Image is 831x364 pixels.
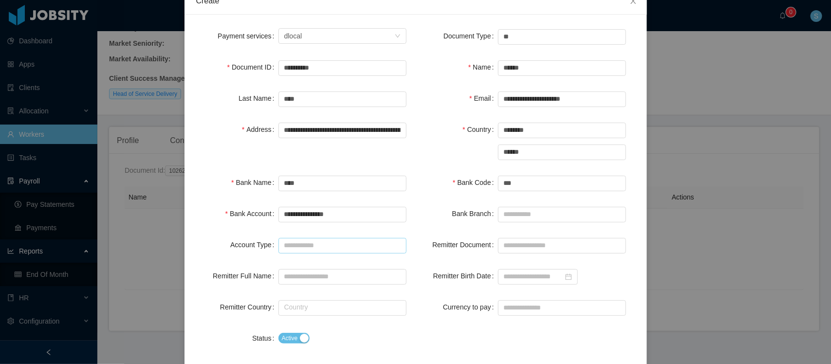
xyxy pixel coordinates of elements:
input: Remitter Document [498,238,626,254]
i: icon: calendar [565,273,572,280]
input: Document ID [278,60,406,76]
label: Email [469,94,498,102]
label: Status [252,334,278,342]
label: Remitter Birth Date [433,272,498,280]
label: Bank Code [453,179,498,186]
label: Remitter Document [432,241,498,249]
input: Email [498,91,626,107]
span: Active [282,333,298,343]
input: Bank Branch [498,207,626,222]
label: Remitter Country [220,303,278,311]
input: Name [498,60,626,76]
label: Bank Account [225,210,278,218]
input: Currency to pay [498,300,626,316]
label: Country [462,126,498,133]
label: Currency to pay [443,303,498,311]
input: Bank Code [498,176,626,191]
label: Bank Branch [452,210,498,218]
input: Bank Account [278,207,406,222]
label: Name [468,63,498,71]
input: Bank Name [278,176,406,191]
input: Remitter Full Name [278,269,406,285]
input: Account Type [278,238,406,254]
label: Account Type [230,241,278,249]
label: Document Type [443,32,498,40]
label: Remitter Full Name [213,272,278,280]
label: Document ID [227,63,278,71]
input: Document Type [498,29,626,45]
label: Last Name [239,94,278,102]
input: Last Name [278,91,406,107]
label: Payment services [218,32,278,40]
label: Address [242,126,278,133]
div: dlocal [284,29,302,43]
label: Bank Name [231,179,278,186]
i: icon: down [395,33,401,40]
input: Address [278,123,406,138]
button: Status [278,333,310,344]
